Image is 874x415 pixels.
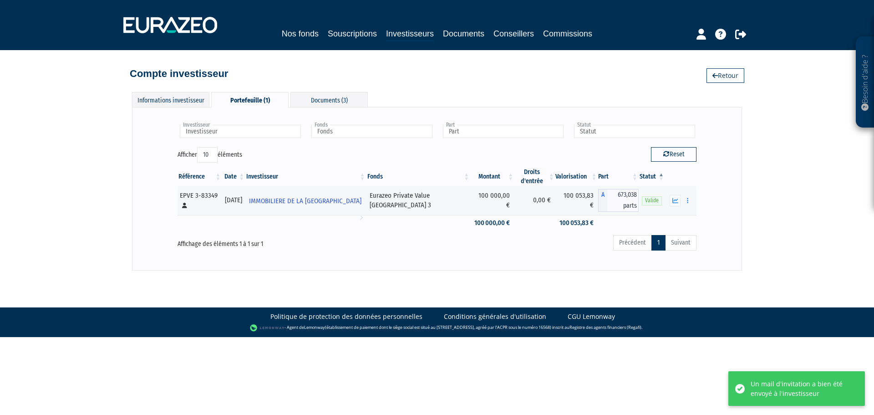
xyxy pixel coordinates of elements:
i: [Français] Personne physique [182,203,187,208]
span: 673,038 parts [607,189,639,212]
th: Investisseur: activer pour trier la colonne par ordre croissant [245,168,366,186]
a: 1 [651,235,666,251]
span: A [598,189,607,212]
th: Statut : activer pour trier la colonne par ordre d&eacute;croissant [639,168,665,186]
span: Valide [642,196,662,205]
a: Retour [706,68,744,83]
div: EPVE 3-83349 [180,191,218,210]
div: [DATE] [225,195,242,205]
h4: Compte investisseur [130,68,228,79]
a: IMMOBILIERE DE LA [GEOGRAPHIC_DATA] [245,191,366,210]
div: Informations investisseur [132,92,209,107]
div: Portefeuille (1) [211,92,289,108]
th: Droits d'entrée: activer pour trier la colonne par ordre croissant [514,168,555,186]
div: Documents (3) [290,92,368,107]
div: Un mail d'invitation a bien été envoyé à l'investisseur [751,379,851,398]
a: Conditions générales d'utilisation [444,312,546,321]
select: Afficheréléments [197,147,218,163]
a: Investisseurs [386,27,434,41]
a: Lemonway [304,324,325,330]
img: 1732889491-logotype_eurazeo_blanc_rvb.png [123,17,217,33]
a: Commissions [543,27,592,40]
div: A - Eurazeo Private Value Europe 3 [598,189,639,212]
th: Montant: activer pour trier la colonne par ordre croissant [470,168,514,186]
a: Registre des agents financiers (Regafi) [569,324,641,330]
img: logo-lemonway.png [250,323,285,333]
p: Besoin d'aide ? [860,41,870,123]
span: IMMOBILIERE DE LA [GEOGRAPHIC_DATA] [249,193,361,210]
td: 100 000,00 € [470,215,514,231]
div: - Agent de (établissement de paiement dont le siège social est situé au [STREET_ADDRESS], agréé p... [9,323,865,333]
a: Souscriptions [328,27,377,40]
td: 100 000,00 € [470,186,514,215]
th: Référence : activer pour trier la colonne par ordre croissant [178,168,222,186]
i: Voir l'investisseur [360,210,363,226]
a: Conseillers [493,27,534,40]
th: Fonds: activer pour trier la colonne par ordre croissant [366,168,471,186]
a: Politique de protection des données personnelles [270,312,422,321]
button: Reset [651,147,696,162]
th: Valorisation: activer pour trier la colonne par ordre croissant [555,168,598,186]
div: Eurazeo Private Value [GEOGRAPHIC_DATA] 3 [370,191,467,210]
a: Nos fonds [282,27,319,40]
div: Affichage des éléments 1 à 1 sur 1 [178,234,386,249]
th: Part: activer pour trier la colonne par ordre croissant [598,168,639,186]
a: Documents [443,27,484,40]
a: CGU Lemonway [568,312,615,321]
td: 100 053,83 € [555,215,598,231]
th: Date: activer pour trier la colonne par ordre croissant [222,168,245,186]
td: 100 053,83 € [555,186,598,215]
label: Afficher éléments [178,147,242,163]
td: 0,00 € [514,186,555,215]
